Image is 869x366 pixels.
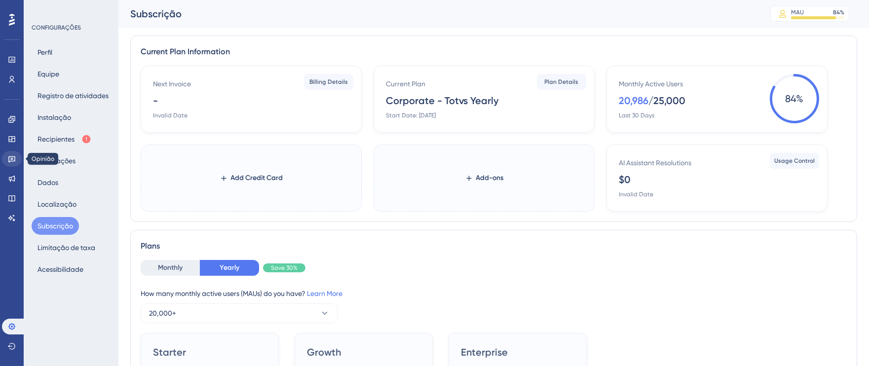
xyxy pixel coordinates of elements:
[141,260,200,276] button: Monthly
[32,217,79,235] button: Subscrição
[38,222,73,230] font: Subscrição
[449,169,520,187] button: Add-ons
[32,239,101,256] button: Limitação de taxa
[537,74,586,90] button: Plan Details
[774,157,815,165] span: Usage Control
[791,9,804,16] font: MAU
[153,111,188,119] div: Invalid Date
[38,265,83,273] font: Acessibilidade
[304,74,353,90] button: Billing Details
[386,94,498,108] div: Corporate - Totvs Yearly
[309,78,348,86] span: Billing Details
[130,8,182,20] font: Subscrição
[32,24,81,31] font: CONFIGURAÇÕES
[38,113,71,121] font: Instalação
[619,190,653,198] div: Invalid Date
[619,173,631,186] div: $0
[619,111,654,119] div: Last 30 Days
[38,70,59,78] font: Equipe
[461,345,574,359] span: Enterprise
[200,260,259,276] button: Yearly
[32,195,82,213] button: Localização
[141,288,847,299] div: How many monthly active users (MAUs) do you have?
[619,157,691,169] div: AI Assistant Resolutions
[38,157,76,165] font: Integrações
[619,94,648,108] div: 20,986
[153,345,266,359] span: Starter
[231,172,283,184] span: Add Credit Card
[32,87,114,105] button: Registro de atividades
[476,172,504,184] span: Add-ons
[32,130,97,148] button: Recipientes
[38,244,95,252] font: Limitação de taxa
[32,152,81,170] button: Integrações
[840,9,844,16] font: %
[32,43,58,61] button: Perfil
[386,111,436,119] div: Start Date: [DATE]
[271,264,298,272] span: Save 30%
[32,109,77,126] button: Instalação
[545,78,579,86] span: Plan Details
[307,345,420,359] span: Growth
[38,179,58,186] font: Dados
[38,200,76,208] font: Localização
[141,303,338,323] button: 20,000+
[833,9,840,16] font: 84
[141,46,847,58] div: Current Plan Information
[32,174,64,191] button: Dados
[386,78,425,90] div: Current Plan
[38,92,109,100] font: Registro de atividades
[153,94,158,108] div: -
[307,290,342,297] a: Learn More
[648,94,685,108] div: / 25,000
[32,260,89,278] button: Acessibilidade
[32,65,65,83] button: Equipe
[38,48,52,56] font: Perfil
[38,135,75,143] font: Recipientes
[204,169,299,187] button: Add Credit Card
[149,307,176,319] span: 20,000+
[770,74,819,123] span: 84 %
[141,240,847,252] div: Plans
[153,78,191,90] div: Next Invoice
[619,78,683,90] div: Monthly Active Users
[770,153,819,169] button: Usage Control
